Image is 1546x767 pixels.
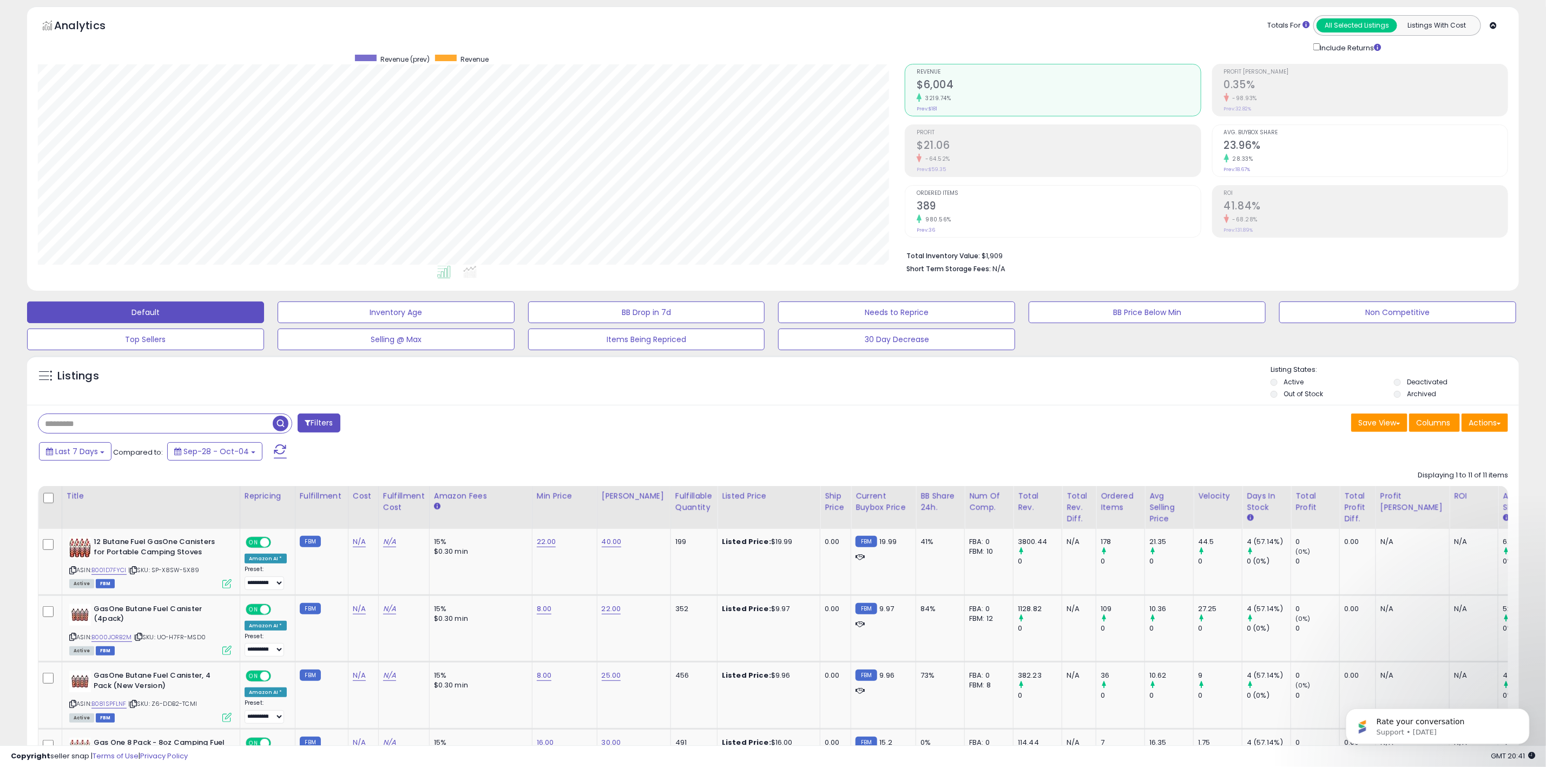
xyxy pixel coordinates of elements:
button: Default [27,301,264,323]
div: 15% [434,604,524,614]
div: Avg Selling Price [1149,490,1189,525]
div: FBA: 0 [969,671,1005,680]
div: N/A [1380,604,1441,614]
span: Revenue [460,55,489,64]
span: All listings currently available for purchase on Amazon [69,646,94,655]
button: Last 7 Days [39,442,111,461]
a: N/A [383,536,396,547]
b: Total Inventory Value: [906,251,980,260]
div: 41% [920,537,956,547]
img: 515u-LeRvmL._SL40_.jpg [69,537,91,559]
a: 22.00 [602,604,621,614]
button: Actions [1462,414,1508,432]
h2: 23.96% [1224,139,1508,154]
h2: $21.06 [917,139,1200,154]
div: Num of Comp. [969,490,1009,513]
div: 0 [1101,556,1144,566]
span: ON [247,672,260,681]
a: 8.00 [537,670,552,681]
div: Preset: [245,633,287,657]
small: FBM [300,603,321,614]
h2: 389 [917,200,1200,214]
span: Profit [PERSON_NAME] [1224,69,1508,75]
div: 0 [1101,624,1144,633]
span: All listings currently available for purchase on Amazon [69,713,94,723]
div: $0.30 min [434,680,524,690]
button: Sep-28 - Oct-04 [167,442,262,461]
img: 51FmNENcMKL._SL40_.jpg [69,604,91,626]
div: 4 (57.14%) [1247,604,1291,614]
label: Active [1284,377,1304,386]
div: Totals For [1267,21,1310,31]
div: 199 [675,537,709,547]
small: Avg BB Share. [1503,513,1509,523]
button: BB Price Below Min [1029,301,1266,323]
div: 44.5 [1198,537,1242,547]
div: N/A [1454,671,1490,680]
span: 9.97 [880,604,894,614]
div: ASIN: [69,537,232,587]
button: All Selected Listings [1317,18,1397,32]
small: -98.93% [1229,94,1258,102]
small: (0%) [1295,547,1311,556]
div: 10.62 [1149,671,1193,680]
span: N/A [992,264,1005,274]
button: Items Being Repriced [528,329,765,350]
div: N/A [1067,671,1088,680]
span: ON [247,538,260,547]
div: $9.96 [722,671,812,680]
a: N/A [353,604,366,614]
div: 0 [1018,691,1062,700]
h2: $6,004 [917,78,1200,93]
b: Listed Price: [722,604,771,614]
div: Min Price [537,490,593,502]
div: $9.97 [722,604,812,614]
div: 352 [675,604,709,614]
div: Displaying 1 to 11 of 11 items [1418,470,1508,481]
div: 0 [1149,691,1193,700]
div: N/A [1067,604,1088,614]
small: 3219.74% [922,94,951,102]
small: Prev: 36 [917,227,935,233]
label: Deactivated [1407,377,1448,386]
div: $0.30 min [434,614,524,624]
div: Velocity [1198,490,1238,502]
h2: 41.84% [1224,200,1508,214]
small: Amazon Fees. [434,502,440,512]
h2: 0.35% [1224,78,1508,93]
button: BB Drop in 7d [528,301,765,323]
div: Total Profit Diff. [1344,490,1371,525]
div: 15% [434,537,524,547]
div: Amazon AI * [245,554,287,563]
iframe: Intercom notifications message [1330,686,1546,762]
div: Preset: [245,566,287,589]
div: FBM: 8 [969,680,1005,690]
button: Inventory Age [278,301,515,323]
span: OFF [269,538,287,547]
div: 0.00 [825,604,843,614]
span: Profit [917,130,1200,136]
small: Days In Stock. [1247,513,1253,523]
div: BB Share 24h. [920,490,960,513]
span: FBM [96,579,115,588]
span: Sep-28 - Oct-04 [183,446,249,457]
div: 0 (0%) [1247,556,1291,566]
button: Top Sellers [27,329,264,350]
p: Listing States: [1271,365,1519,375]
div: 0.00 [825,671,843,680]
small: 980.56% [922,215,951,224]
div: Total Rev. Diff. [1067,490,1091,525]
label: Out of Stock [1284,389,1323,398]
small: FBM [300,670,321,681]
a: B000JORB2M [91,633,132,642]
div: FBA: 0 [969,604,1005,614]
small: (0%) [1295,614,1311,623]
small: (0%) [1295,681,1311,690]
small: 28.33% [1229,155,1253,163]
div: N/A [1454,604,1490,614]
small: Prev: 18.67% [1224,166,1251,173]
div: seller snap | | [11,751,188,762]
